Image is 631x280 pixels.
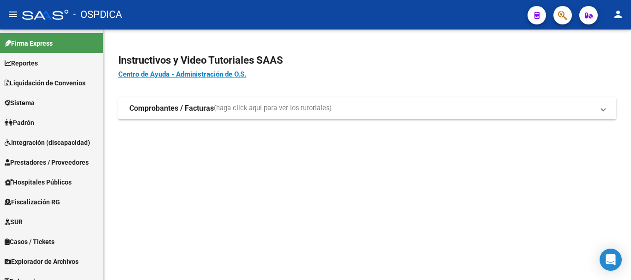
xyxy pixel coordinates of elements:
[5,38,53,48] span: Firma Express
[5,197,60,207] span: Fiscalización RG
[118,70,246,78] a: Centro de Ayuda - Administración de O.S.
[7,9,18,20] mat-icon: menu
[5,217,23,227] span: SUR
[129,103,214,113] strong: Comprobantes / Facturas
[214,103,332,113] span: (haga click aquí para ver los tutoriales)
[5,58,38,68] span: Reportes
[600,249,622,271] div: Open Intercom Messenger
[5,256,79,267] span: Explorador de Archivos
[5,137,90,148] span: Integración (discapacidad)
[5,237,55,247] span: Casos / Tickets
[613,9,624,20] mat-icon: person
[118,97,616,119] mat-expansion-panel-header: Comprobantes / Facturas(haga click aquí para ver los tutoriales)
[5,157,89,167] span: Prestadores / Proveedores
[5,177,72,187] span: Hospitales Públicos
[5,78,85,88] span: Liquidación de Convenios
[5,118,34,128] span: Padrón
[118,52,616,69] h2: Instructivos y Video Tutoriales SAAS
[5,98,35,108] span: Sistema
[73,5,122,25] span: - OSPDICA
